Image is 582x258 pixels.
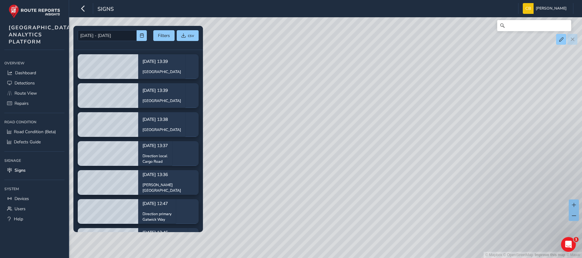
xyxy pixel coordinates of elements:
span: Defects Guide [14,139,41,145]
p: [DATE] 13:38 [142,116,181,123]
a: Devices [4,194,64,204]
span: Dashboard [15,70,36,76]
p: Cargo Road [142,159,168,164]
p: [DATE] 13:37 [142,142,168,149]
p: [DATE] 13:39 [142,87,181,94]
div: Road Condition [4,117,64,127]
span: Signs [97,5,114,14]
p: Direction primary [142,211,171,216]
span: csv [188,33,194,39]
input: Search [497,20,571,31]
button: csv [177,30,199,41]
button: [PERSON_NAME] [523,3,569,14]
a: Repairs [4,98,64,109]
a: Route View [4,88,64,98]
span: Devices [14,196,29,202]
img: rr logo [9,4,60,18]
a: Help [4,214,64,224]
iframe: Intercom live chat [561,237,576,252]
span: Signs [14,167,26,173]
p: [DATE] 13:39 [142,58,181,65]
div: Overview [4,59,64,68]
a: Signs [4,165,64,175]
div: System [4,184,64,194]
p: [DATE] 13:36 [142,171,194,178]
div: Signage [4,156,64,165]
span: [GEOGRAPHIC_DATA] ANALYTICS PLATFORM [9,24,73,45]
p: [GEOGRAPHIC_DATA] [142,127,181,133]
span: 1 [574,237,579,242]
a: Users [4,204,64,214]
span: Repairs [14,100,29,106]
span: [PERSON_NAME] [536,3,567,14]
button: Filters [153,30,175,41]
span: Help [14,216,23,222]
span: Detections [14,80,35,86]
p: [DATE] 12:46 [142,229,183,235]
p: Direction local [142,153,168,158]
span: Users [14,206,26,212]
a: Dashboard [4,68,64,78]
img: diamond-layout [523,3,534,14]
a: Detections [4,78,64,88]
p: [DATE] 12:47 [142,200,171,207]
a: Defects Guide [4,137,64,147]
p: [GEOGRAPHIC_DATA] [142,69,181,75]
span: Route View [14,90,37,96]
span: Road Condition (Beta) [14,129,56,135]
p: Gatwick Way [142,217,171,222]
p: [PERSON_NAME][GEOGRAPHIC_DATA] [142,182,194,193]
a: Road Condition (Beta) [4,127,64,137]
p: [GEOGRAPHIC_DATA] [142,98,181,104]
